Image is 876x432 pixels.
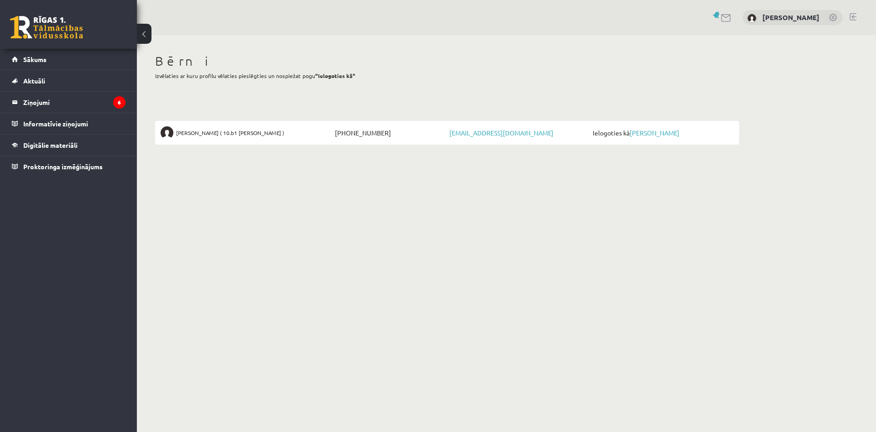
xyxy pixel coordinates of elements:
span: Sākums [23,55,47,63]
a: [PERSON_NAME] [762,13,819,22]
a: [PERSON_NAME] [630,129,679,137]
img: Laura Kallase [161,126,173,139]
span: Ielogoties kā [590,126,734,139]
img: Zlata Kallase [747,14,756,23]
span: Proktoringa izmēģinājums [23,162,103,171]
span: Digitālie materiāli [23,141,78,149]
p: Izvēlaties ar kuru profilu vēlaties pieslēgties un nospiežat pogu [155,72,739,80]
span: [PERSON_NAME] ( 10.b1 [PERSON_NAME] ) [176,126,284,139]
a: Ziņojumi6 [12,92,125,113]
a: Aktuāli [12,70,125,91]
a: Rīgas 1. Tālmācības vidusskola [10,16,83,39]
a: Digitālie materiāli [12,135,125,156]
b: "Ielogoties kā" [315,72,355,79]
span: [PHONE_NUMBER] [333,126,447,139]
legend: Ziņojumi [23,92,125,113]
a: Sākums [12,49,125,70]
legend: Informatīvie ziņojumi [23,113,125,134]
a: Informatīvie ziņojumi [12,113,125,134]
span: Aktuāli [23,77,45,85]
a: Proktoringa izmēģinājums [12,156,125,177]
i: 6 [113,96,125,109]
a: [EMAIL_ADDRESS][DOMAIN_NAME] [449,129,553,137]
h1: Bērni [155,53,739,69]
